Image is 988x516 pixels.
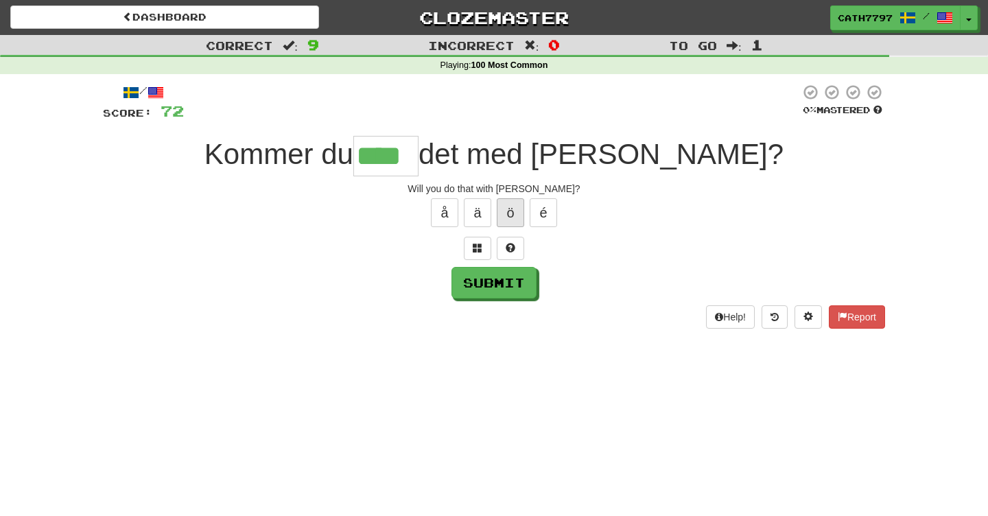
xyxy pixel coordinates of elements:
[451,267,537,298] button: Submit
[838,12,893,24] span: cath7797
[829,305,885,329] button: Report
[524,40,539,51] span: :
[283,40,298,51] span: :
[464,198,491,227] button: ä
[340,5,648,30] a: Clozemaster
[206,38,273,52] span: Correct
[830,5,961,30] a: cath7797 /
[800,104,885,117] div: Mastered
[751,36,763,53] span: 1
[103,182,885,196] div: Will you do that with [PERSON_NAME]?
[706,305,755,329] button: Help!
[530,198,557,227] button: é
[419,138,784,170] span: det med [PERSON_NAME]?
[428,38,515,52] span: Incorrect
[464,237,491,260] button: Switch sentence to multiple choice alt+p
[497,237,524,260] button: Single letter hint - you only get 1 per sentence and score half the points! alt+h
[471,60,548,70] strong: 100 Most Common
[762,305,788,329] button: Round history (alt+y)
[103,107,152,119] span: Score:
[727,40,742,51] span: :
[923,11,930,21] span: /
[803,104,816,115] span: 0 %
[103,84,184,101] div: /
[431,198,458,227] button: å
[669,38,717,52] span: To go
[10,5,319,29] a: Dashboard
[497,198,524,227] button: ö
[307,36,319,53] span: 9
[161,102,184,119] span: 72
[204,138,353,170] span: Kommer du
[548,36,560,53] span: 0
